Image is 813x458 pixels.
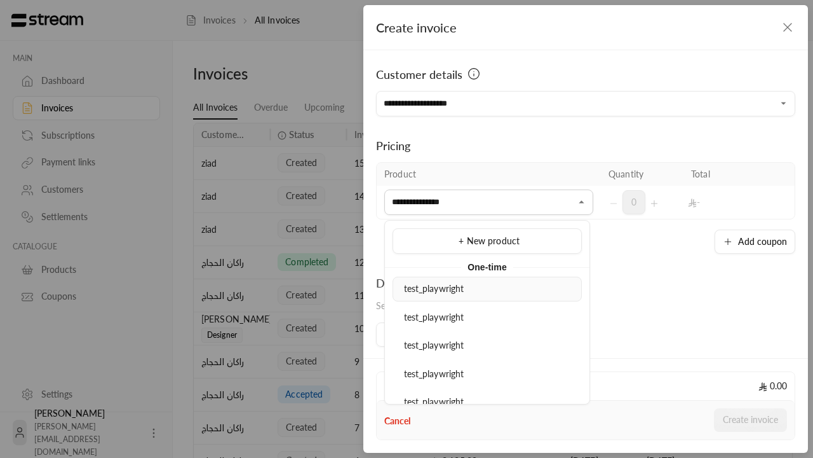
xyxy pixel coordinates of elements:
span: 0.00 [758,380,787,392]
th: Quantity [601,163,683,186]
table: Selected Products [376,162,795,219]
span: Customer details [376,66,462,83]
th: Total [683,163,766,186]
div: Due date [376,274,502,292]
span: test_playwright [404,368,464,379]
span: test_playwright [404,340,464,350]
button: Close [574,195,589,210]
button: Open [776,96,791,111]
span: + New product [459,235,520,246]
td: - [683,186,766,219]
th: Product [377,163,601,186]
span: Create invoice [376,20,457,35]
span: 0 [622,190,645,214]
span: One-time [461,260,513,275]
span: test_playwright [404,396,464,407]
span: Select the day the invoice is due [376,300,502,311]
span: test_playwright [404,283,464,294]
button: Add coupon [715,230,795,254]
div: Pricing [376,137,795,155]
span: test_playwright [404,312,464,323]
button: Cancel [384,415,410,427]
